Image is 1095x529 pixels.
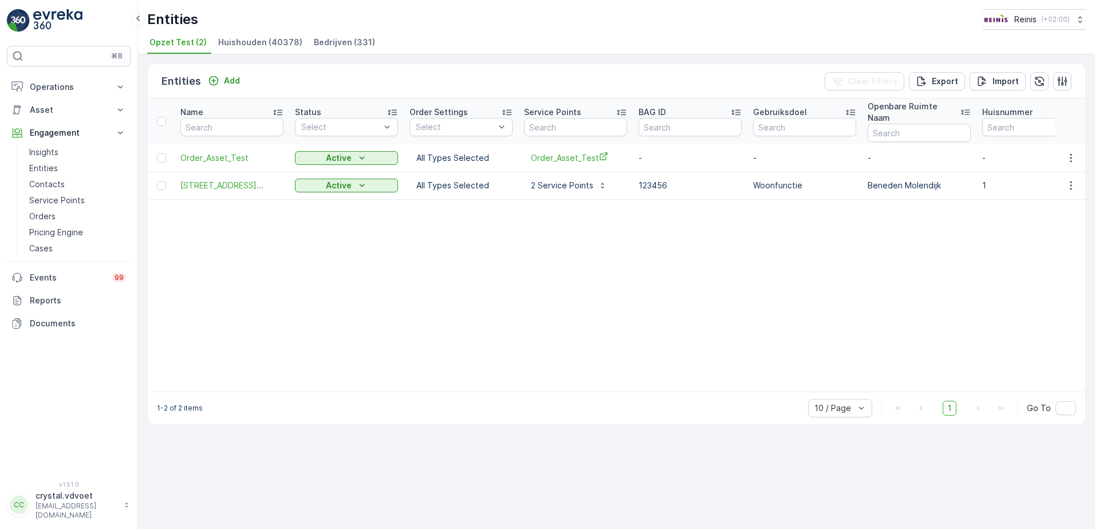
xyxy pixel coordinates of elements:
[326,180,352,191] p: Active
[982,106,1033,118] p: Huisnummer
[180,180,263,191] a: Velhorstlaan 18, 3207 ZM Spijken...
[868,180,971,191] p: Beneden Molendijk
[326,152,352,164] p: Active
[295,106,321,118] p: Status
[162,73,201,89] p: Entities
[983,9,1086,30] button: Reinis(+02:00)
[932,76,958,87] p: Export
[29,147,58,158] p: Insights
[224,75,240,86] p: Add
[639,152,742,164] p: -
[7,312,131,335] a: Documents
[753,180,856,191] p: Woonfunctie
[30,127,108,139] p: Engagement
[7,289,131,312] a: Reports
[416,180,506,191] p: All Types Selected
[157,404,203,413] p: 1-2 of 2 items
[25,176,131,192] a: Contacts
[295,179,398,192] button: Active
[111,52,123,61] p: ⌘B
[149,37,207,48] span: Opzet Test (2)
[36,502,118,520] p: [EMAIL_ADDRESS][DOMAIN_NAME]
[1041,15,1070,24] p: ( +02:00 )
[524,176,614,195] button: 2 Service Points
[992,76,1019,87] p: Import
[29,243,53,254] p: Cases
[531,152,620,164] a: Order_Asset_Test
[295,151,398,165] button: Active
[639,106,666,118] p: BAG ID
[29,179,65,190] p: Contacts
[524,118,627,136] input: Search
[29,163,58,174] p: Entities
[639,118,742,136] input: Search
[180,152,283,164] a: Order_Asset_Test
[868,152,971,164] p: -
[409,106,468,118] p: Order Settings
[25,224,131,240] a: Pricing Engine
[1014,14,1037,25] p: Reinis
[30,272,105,283] p: Events
[1027,402,1051,414] span: Go To
[825,72,904,90] button: Clear Filters
[30,81,108,93] p: Operations
[30,104,108,116] p: Asset
[7,490,131,520] button: CCcrystal.vdvoet[EMAIL_ADDRESS][DOMAIN_NAME]
[848,76,897,87] p: Clear Filters
[982,118,1085,136] input: Search
[7,76,131,98] button: Operations
[180,180,263,191] span: [STREET_ADDRESS]...
[416,121,495,133] p: Select
[943,401,956,416] span: 1
[115,273,124,282] p: 99
[203,74,245,88] button: Add
[868,101,960,124] p: Openbare Ruimte Naam
[7,481,131,488] span: v 1.51.0
[29,227,83,238] p: Pricing Engine
[7,121,131,144] button: Engagement
[7,9,30,32] img: logo
[25,240,131,256] a: Cases
[147,10,198,29] p: Entities
[524,106,581,118] p: Service Points
[983,13,1010,26] img: Reinis-Logo-Vrijstaand_Tekengebied-1-copy2_aBO4n7j.png
[753,118,856,136] input: Search
[753,106,807,118] p: Gebruiksdoel
[314,37,375,48] span: Bedrijven (331)
[25,192,131,208] a: Service Points
[416,152,506,164] p: All Types Selected
[30,295,126,306] p: Reports
[33,9,82,32] img: logo_light-DOdMpM7g.png
[25,144,131,160] a: Insights
[10,496,28,514] div: CC
[180,106,203,118] p: Name
[639,180,742,191] p: 123456
[25,160,131,176] a: Entities
[7,266,131,289] a: Events99
[30,318,126,329] p: Documents
[218,37,302,48] span: Huishouden (40378)
[36,490,118,502] p: crystal.vdvoet
[157,153,166,163] div: Toggle Row Selected
[29,195,85,206] p: Service Points
[180,118,283,136] input: Search
[753,152,856,164] p: -
[909,72,965,90] button: Export
[301,121,380,133] p: Select
[157,181,166,190] div: Toggle Row Selected
[25,208,131,224] a: Orders
[531,180,593,191] p: 2 Service Points
[868,124,971,142] input: Search
[7,98,131,121] button: Asset
[982,152,1085,164] p: -
[970,72,1026,90] button: Import
[982,180,1085,191] p: 1
[29,211,56,222] p: Orders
